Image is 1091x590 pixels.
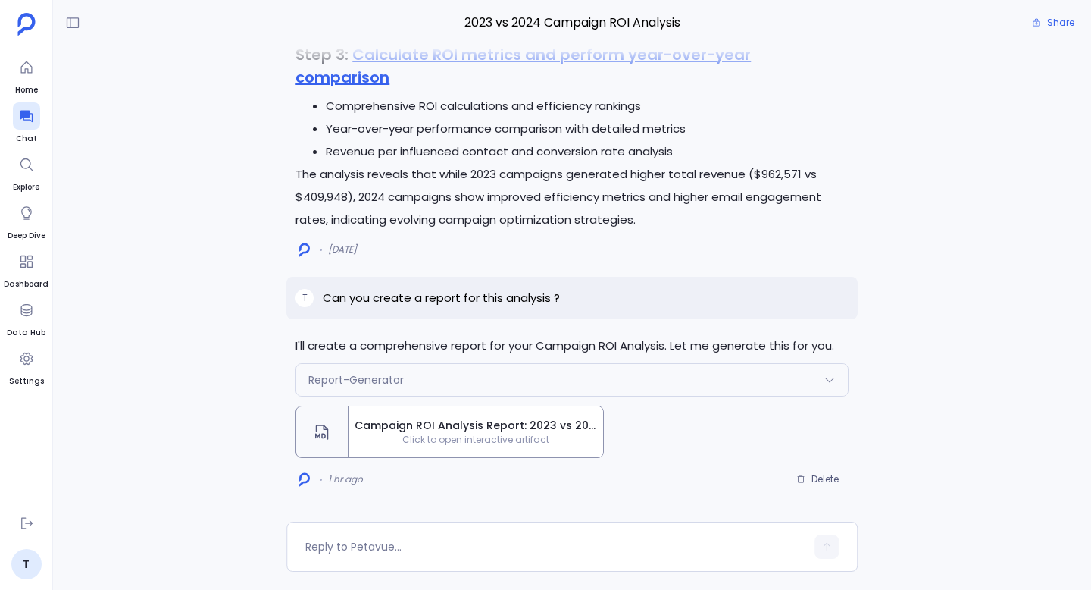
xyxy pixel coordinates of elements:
[328,243,357,256] span: [DATE]
[295,334,849,357] p: I'll create a comprehensive report for your Campaign ROI Analysis. Let me generate this for you.
[11,549,42,579] a: T
[326,140,849,163] li: Revenue per influenced contact and conversion rate analysis
[7,327,45,339] span: Data Hub
[1023,12,1083,33] button: Share
[13,133,40,145] span: Chat
[349,434,603,446] span: Click to open interactive artifact
[8,199,45,242] a: Deep Dive
[811,473,839,485] span: Delete
[326,118,849,140] li: Year-over-year performance comparison with detailed metrics
[328,473,363,485] span: 1 hr ago
[308,372,404,388] span: Report-Generator
[4,248,48,290] a: Dashboard
[1047,17,1074,29] span: Share
[13,84,40,96] span: Home
[13,54,40,96] a: Home
[9,345,44,388] a: Settings
[4,278,48,290] span: Dashboard
[299,243,310,257] img: logo
[13,181,40,193] span: Explore
[355,418,597,434] span: Campaign ROI Analysis Report: 2023 vs 2024 Performance Comparison
[9,375,44,388] span: Settings
[299,472,310,487] img: logo
[295,406,604,458] button: Campaign ROI Analysis Report: 2023 vs 2024 Performance ComparisonClick to open interactive artifact
[323,289,560,307] p: Can you create a report for this analysis ?
[7,297,45,339] a: Data Hub
[8,230,45,242] span: Deep Dive
[295,163,849,231] p: The analysis reveals that while 2023 campaigns generated higher total revenue ($962,571 vs $409,9...
[786,468,849,491] button: Delete
[17,13,36,36] img: petavue logo
[326,95,849,118] li: Comprehensive ROI calculations and efficiency rankings
[302,292,308,304] span: T
[13,151,40,193] a: Explore
[286,13,858,33] span: 2023 vs 2024 Campaign ROI Analysis
[13,102,40,145] a: Chat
